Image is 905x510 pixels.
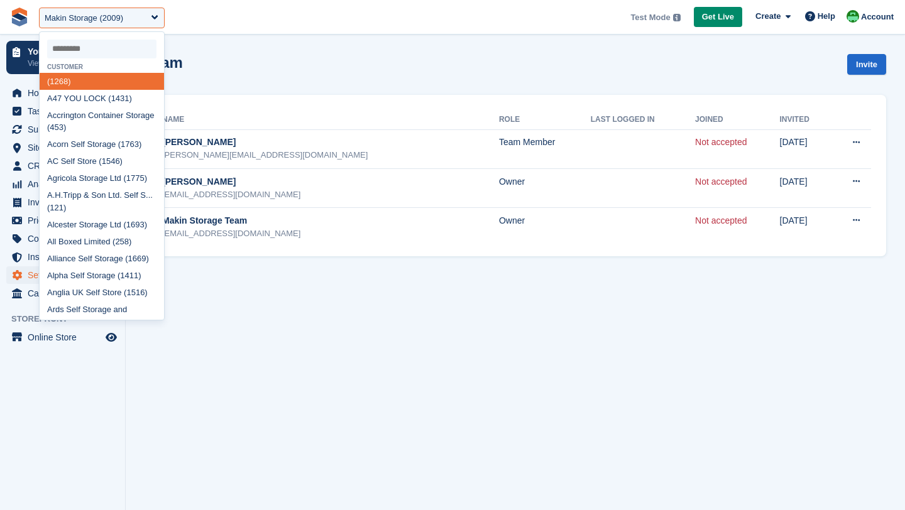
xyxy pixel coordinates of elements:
[28,230,103,247] span: Coupons
[40,63,164,70] div: Customer
[6,248,119,266] a: menu
[6,193,119,211] a: menu
[780,129,828,168] td: [DATE]
[40,216,164,233] div: Alcester Storage Ltd (1693)
[28,266,103,284] span: Settings
[40,301,164,330] div: Ards Self Storage and Removals (1083)
[694,7,742,28] a: Get Live
[499,129,591,168] td: Team Member
[28,212,103,229] span: Pricing
[6,157,119,175] a: menu
[630,11,670,24] span: Test Mode
[162,188,499,201] div: [EMAIL_ADDRESS][DOMAIN_NAME]
[28,139,103,156] span: Sites
[40,233,164,250] div: All Boxed Limited (258)
[780,168,828,207] td: [DATE]
[780,110,828,130] th: Invited
[162,175,499,188] div: [PERSON_NAME]
[40,187,164,217] div: A.H.Tripp & Son Ltd. Self S... (121)
[6,139,119,156] a: menu
[591,110,695,130] th: Last logged in
[40,153,164,170] div: AC Self Store (1546)
[40,107,164,136] div: Accrington Container Storage (453)
[695,137,747,147] a: Not accepted
[162,136,499,149] div: [PERSON_NAME]
[28,193,103,211] span: Invoices
[45,12,123,24] div: Makin Storage (2009)
[6,121,119,138] a: menu
[162,214,499,227] div: Makin Storage Team
[11,313,125,325] span: Storefront
[673,14,681,21] img: icon-info-grey-7440780725fd019a000dd9b08b2336e03edf1995a4989e88bcd33f0948082b44.svg
[40,284,164,301] div: Anglia UK Self Store (1516)
[702,11,734,23] span: Get Live
[818,10,835,23] span: Help
[6,175,119,193] a: menu
[28,58,102,69] p: View next steps
[28,285,103,302] span: Capital
[28,47,102,56] p: Your onboarding
[28,248,103,266] span: Insurance
[40,170,164,187] div: Agricola Storage Ltd (1775)
[695,110,779,130] th: Joined
[40,250,164,267] div: Alliance Self Storage (1669)
[695,215,747,225] a: Not accepted
[162,227,499,240] div: [EMAIL_ADDRESS][DOMAIN_NAME]
[40,267,164,284] div: Alpha Self Storage (1411)
[847,54,886,75] a: Invite
[28,175,103,193] span: Analytics
[162,149,499,161] div: [PERSON_NAME][EMAIL_ADDRESS][DOMAIN_NAME]
[10,8,29,26] img: stora-icon-8386f47178a22dfd0bd8f6a31ec36ba5ce8667c1dd55bd0f319d3a0aa187defe.svg
[104,330,119,345] a: Preview store
[40,136,164,153] div: Acorn Self Storage (1763)
[6,41,119,74] a: Your onboarding View next steps
[160,110,499,130] th: Name
[847,10,859,23] img: Laura Carlisle
[6,212,119,229] a: menu
[40,90,164,107] div: A47 YOU LOCK (1431)
[499,110,591,130] th: Role
[861,11,894,23] span: Account
[28,84,103,102] span: Home
[6,102,119,120] a: menu
[6,266,119,284] a: menu
[28,102,103,120] span: Tasks
[6,84,119,102] a: menu
[499,168,591,207] td: Owner
[6,328,119,346] a: menu
[780,207,828,246] td: [DATE]
[28,121,103,138] span: Subscriptions
[40,73,164,90] div: (1268)
[28,328,103,346] span: Online Store
[695,176,747,187] a: Not accepted
[499,207,591,246] td: Owner
[755,10,781,23] span: Create
[6,230,119,247] a: menu
[28,157,103,175] span: CRM
[6,285,119,302] a: menu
